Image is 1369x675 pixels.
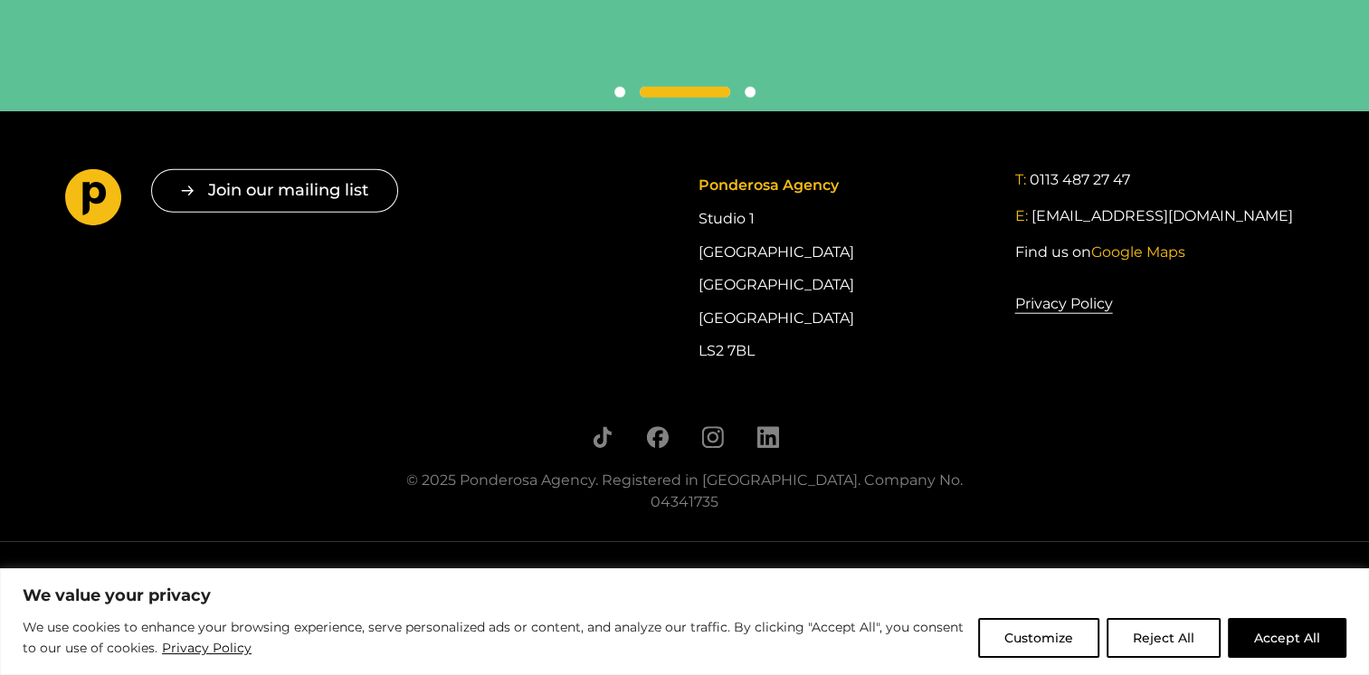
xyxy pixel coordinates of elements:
[23,617,965,660] p: We use cookies to enhance your browsing experience, serve personalized ads or content, and analyz...
[161,637,252,659] a: Privacy Policy
[382,470,988,513] div: © 2025 Ponderosa Agency. Registered in [GEOGRAPHIC_DATA]. Company No. 04341735
[151,169,398,212] button: Join our mailing list
[698,176,838,194] span: Ponderosa Agency
[756,426,779,449] a: Follow us on LinkedIn
[1014,242,1184,263] a: Find us onGoogle Maps
[698,169,987,367] div: Studio 1 [GEOGRAPHIC_DATA] [GEOGRAPHIC_DATA] [GEOGRAPHIC_DATA] LS2 7BL
[591,426,613,449] a: Follow us on TikTok
[646,426,669,449] a: Follow us on Facebook
[1107,618,1221,658] button: Reject All
[1014,292,1112,316] a: Privacy Policy
[1031,205,1292,227] a: [EMAIL_ADDRESS][DOMAIN_NAME]
[1090,243,1184,261] span: Google Maps
[1014,171,1025,188] span: T:
[701,426,724,449] a: Follow us on Instagram
[978,618,1099,658] button: Customize
[1014,207,1027,224] span: E:
[65,169,122,233] a: Go to homepage
[1029,169,1129,191] a: 0113 487 27 47
[23,585,1346,606] p: We value your privacy
[1228,618,1346,658] button: Accept All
